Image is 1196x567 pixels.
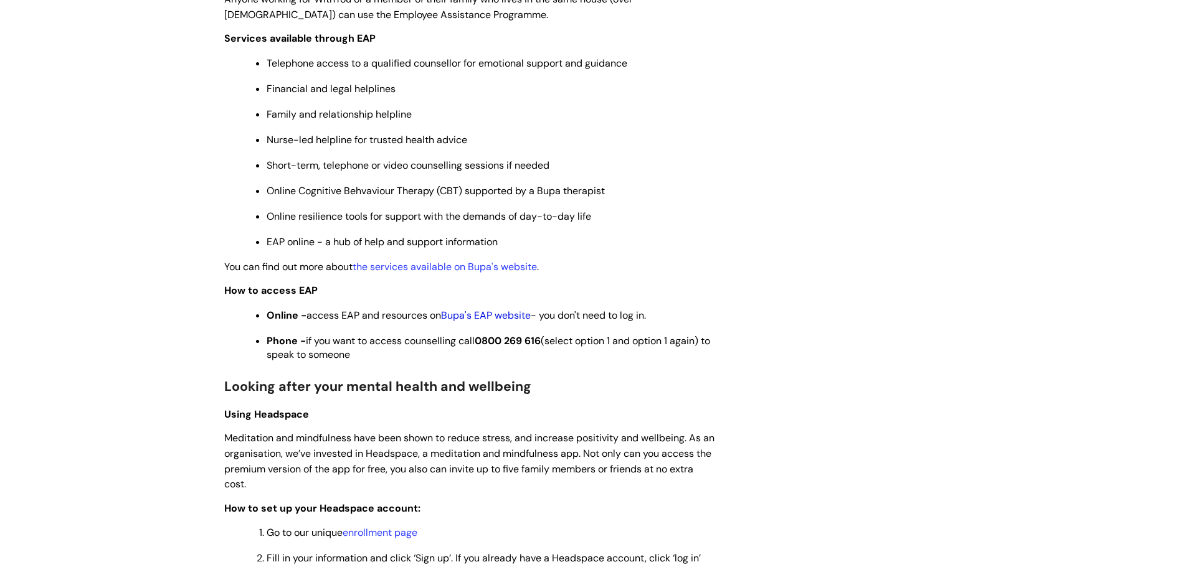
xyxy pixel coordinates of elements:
span: Online Cognitive Behvaviour Therapy (CBT) supported by a Bupa therapist [267,184,605,197]
span: Go to our unique [267,526,417,539]
strong: How to access EAP [224,284,318,297]
span: Meditation and mindfulness have been shown to reduce stress, and increase positivity and wellbein... [224,431,714,490]
span: Nurse-led helpline for trusted health advice [267,133,467,146]
span: You can find out more about . [224,260,539,273]
span: How to set up your Headspace account: [224,502,420,515]
span: Short-term, telephone or video counselling sessions if needed [267,159,549,172]
span: Family and relationship helpline [267,108,412,121]
a: the services available on Bupa's website [353,260,537,273]
a: Bupa's EAP website [441,309,531,322]
span: access EAP and resources on - you don't need to log in. [267,309,646,322]
span: Using Headspace [224,408,309,421]
span: Fill in your information and click ‘Sign up’. If you already have a Headspace account, click ‘log... [267,551,701,565]
a: enrollment page [343,526,417,539]
strong: Online - [267,309,306,322]
span: Looking after your mental health and wellbeing [224,378,531,395]
span: Financial and legal helplines [267,82,396,95]
strong: Services available through EAP [224,32,376,45]
span: Online resilience tools for support with the demands of day-to-day life [267,210,591,223]
strong: Phone - [267,334,306,347]
span: EAP online - a hub of help and support information [267,235,498,248]
span: if you want to access counselling call (select option 1 and option 1 again) to speak to someone [267,334,710,361]
strong: 0800 269 616 [475,334,541,347]
span: Telephone access to a qualified counsellor for emotional support and guidance [267,57,627,70]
